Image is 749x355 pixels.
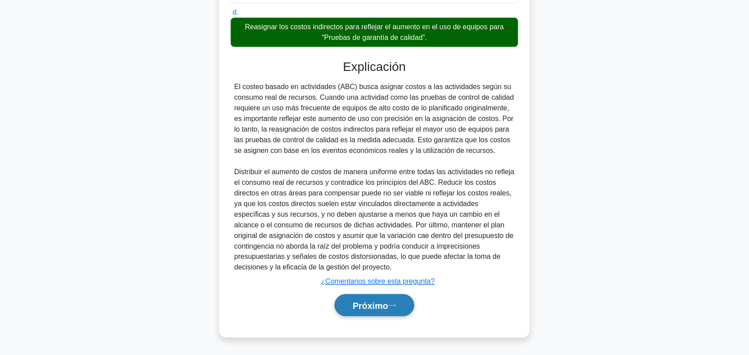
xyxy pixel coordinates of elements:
[321,278,435,285] a: ¿Comentarios sobre esta pregunta?
[234,83,514,154] font: El costeo basado en actividades (ABC) busca asignar costos a las actividades según su consumo rea...
[233,8,238,16] font: d.
[335,294,414,317] button: Próximo
[343,60,406,74] font: Explicación
[234,168,514,271] font: Distribuir el aumento de costos de manera uniforme entre todas las actividades no refleja el cons...
[353,301,388,311] font: Próximo
[245,23,504,41] font: Reasignar los costos indirectos para reflejar el aumento en el uso de equipos para “Pruebas de ga...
